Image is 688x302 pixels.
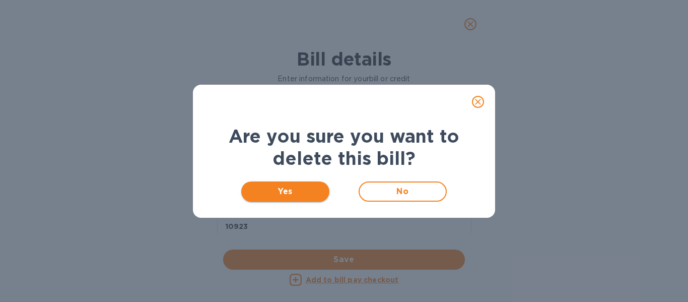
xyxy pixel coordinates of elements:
button: close [466,90,490,114]
b: Are you sure you want to delete this bill? [229,125,459,169]
span: No [368,186,438,198]
span: Yes [249,186,321,198]
button: No [359,182,447,202]
button: Yes [241,182,329,202]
